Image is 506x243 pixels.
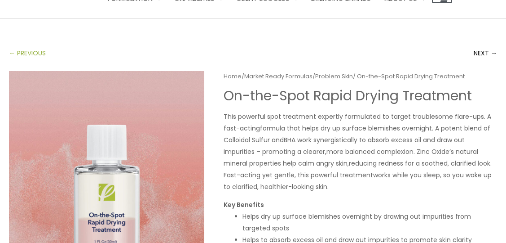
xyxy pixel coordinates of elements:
[224,112,491,133] span: This powerful spot treatment expertly formulated to target troublesome flare-ups. A fast-acting
[474,44,497,62] a: NEXT →
[224,159,492,180] span: reducing redness for a soothed, clarified look. Fast-acting yet gentle, this powerful treatment
[224,135,465,156] span: BHA work synergistically to absorb excess oil and draw out impurities – promoting a clearer,
[224,72,242,81] a: Home
[224,200,264,209] strong: Key Benefits
[9,44,46,62] a: ← PREVIOUS
[244,72,312,81] a: Market Ready Formulas
[224,71,497,82] nav: Breadcrumb
[315,72,353,81] a: Problem Skin
[224,124,490,144] span: formula that helps dry up surface blemishes overnight. A potent blend of Colloidal Sulfur and
[224,147,478,168] span: more balanced complexion. Zinc Oxide’s natural mineral properties help calm angry skin,
[224,88,497,104] h1: On-the-Spot ​Rapid Drying Treatment
[242,211,497,234] li: Helps dry up surface blemishes overnight by drawing out impurities from targeted spots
